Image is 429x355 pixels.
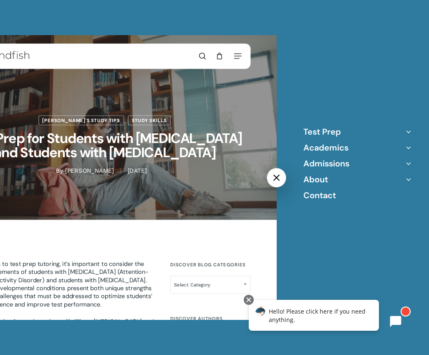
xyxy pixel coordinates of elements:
[303,174,328,185] a: About
[128,115,171,125] a: Study Skills
[121,168,154,173] span: [DATE]
[303,142,348,153] a: Academics
[216,52,223,60] a: Cart
[170,313,250,325] h4: Discover Authors
[38,115,124,125] a: [PERSON_NAME]'s Study Tips
[303,126,341,137] a: Test Prep
[170,276,250,294] span: Select Category
[56,168,63,173] span: By
[65,167,114,174] a: [PERSON_NAME]
[170,258,250,271] h4: Discover Blog Categories
[234,53,242,59] a: Navigation Menu
[171,278,250,292] span: Select Category
[240,293,417,343] iframe: Chatbot
[303,190,336,201] a: Contact
[303,158,349,169] a: Admissions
